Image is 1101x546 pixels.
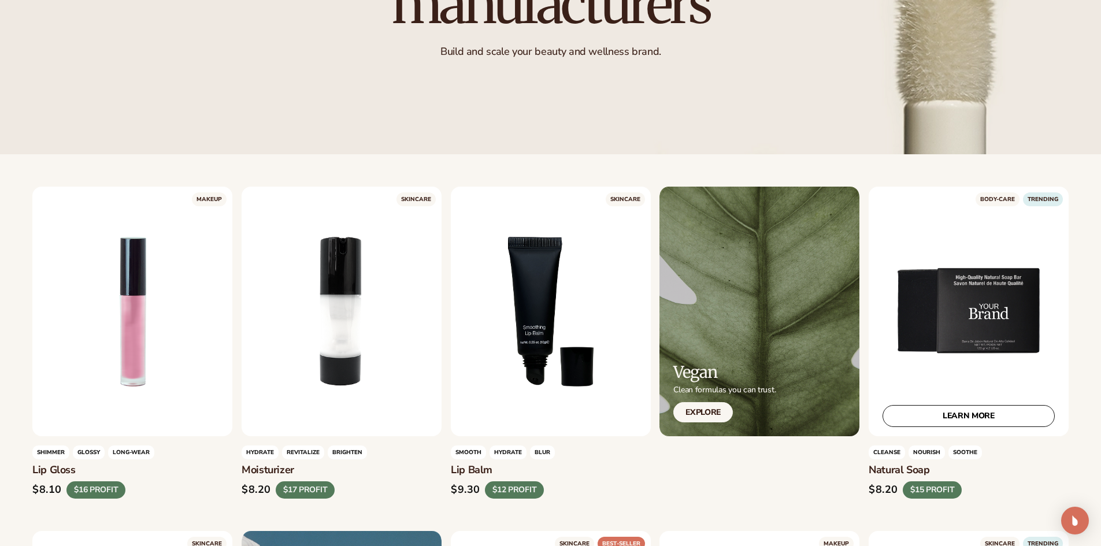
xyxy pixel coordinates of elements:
h3: Moisturizer [242,464,442,477]
a: LEARN MORE [883,405,1055,427]
div: $15 PROFIT [903,481,962,499]
span: Shimmer [32,445,69,459]
p: Clean formulas you can trust. [673,385,776,395]
h3: Lip Balm [451,464,651,477]
span: GLOSSY [73,445,105,459]
h2: Vegan [673,363,776,381]
span: Cleanse [869,445,905,459]
div: $8.20 [242,484,271,496]
span: SMOOTH [451,445,486,459]
a: Explore [673,402,733,422]
h3: Lip Gloss [32,464,232,477]
div: Open Intercom Messenger [1061,507,1089,534]
span: HYDRATE [242,445,279,459]
div: $16 PROFIT [66,481,125,499]
div: $8.20 [869,484,898,496]
span: NOURISH [909,445,945,459]
div: $17 PROFIT [276,481,335,499]
span: BLUR [530,445,555,459]
span: SOOTHE [948,445,982,459]
div: $8.10 [32,484,62,496]
span: BRIGHTEN [328,445,367,459]
div: $9.30 [451,484,480,496]
h3: Natural Soap [869,464,1069,477]
div: $12 PROFIT [485,481,544,499]
span: HYDRATE [490,445,527,459]
span: LONG-WEAR [108,445,154,459]
span: REVITALIZE [282,445,324,459]
p: Build and scale your beauty and wellness brand. [294,45,808,58]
